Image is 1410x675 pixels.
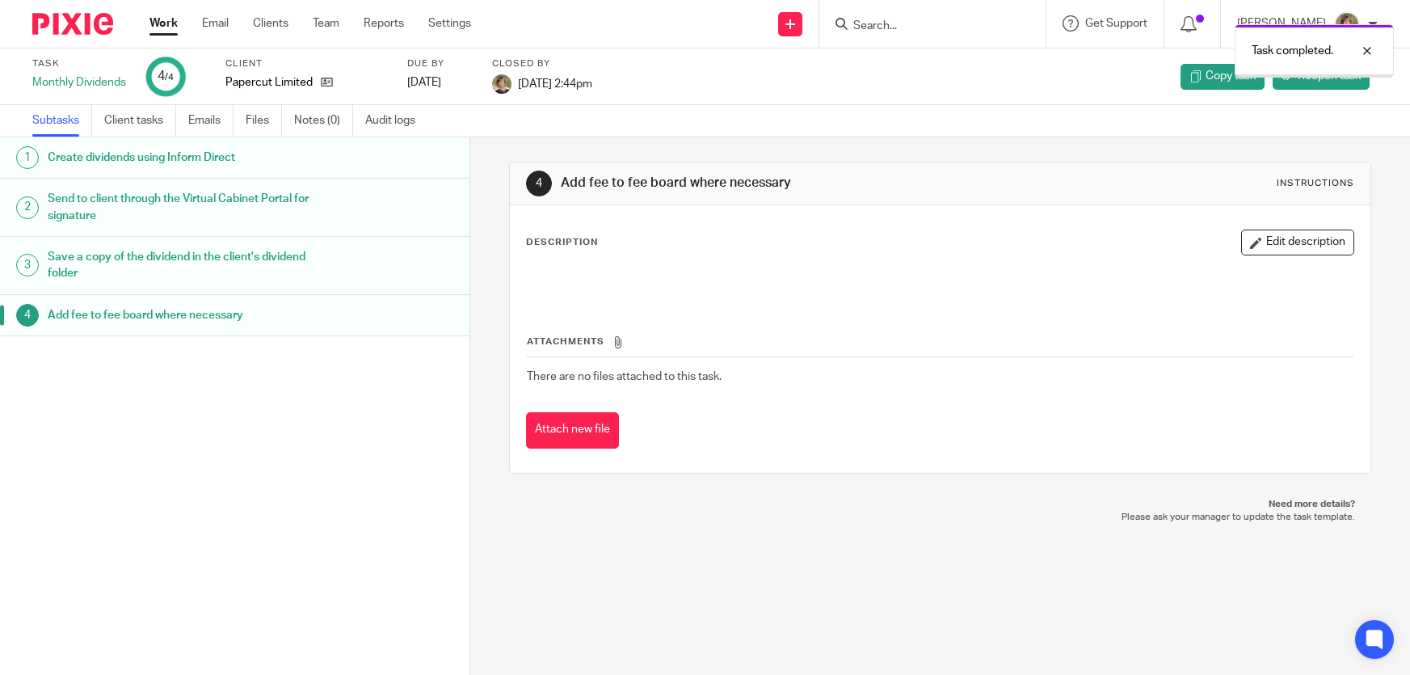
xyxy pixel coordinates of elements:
[526,171,552,196] div: 4
[428,15,471,32] a: Settings
[225,57,387,70] label: Client
[365,105,427,137] a: Audit logs
[16,146,39,169] div: 1
[253,15,288,32] a: Clients
[202,15,229,32] a: Email
[158,67,174,86] div: 4
[104,105,176,137] a: Client tasks
[492,57,592,70] label: Closed by
[526,236,598,249] p: Description
[32,105,92,137] a: Subtasks
[1334,11,1360,37] img: High%20Res%20Andrew%20Price%20Accountants_Poppy%20Jakes%20photography-1142.jpg
[48,245,318,286] h1: Save a copy of the dividend in the client's dividend folder
[1241,230,1354,255] button: Edit description
[48,187,318,228] h1: Send to client through the Virtual Cabinet Portal for signature
[294,105,353,137] a: Notes (0)
[32,74,126,91] div: Monthly Dividends
[527,337,604,346] span: Attachments
[1277,177,1354,190] div: Instructions
[525,498,1354,511] p: Need more details?
[246,105,282,137] a: Files
[225,74,313,91] p: Papercut Limited
[16,304,39,327] div: 4
[32,57,126,70] label: Task
[561,175,974,192] h1: Add fee to fee board where necessary
[492,74,511,94] img: High%20Res%20Andrew%20Price%20Accountants_Poppy%20Jakes%20photography-1142.jpg
[313,15,339,32] a: Team
[165,73,174,82] small: /4
[518,78,592,89] span: [DATE] 2:44pm
[527,371,722,382] span: There are no files attached to this task.
[32,13,113,35] img: Pixie
[149,15,178,32] a: Work
[48,146,318,170] h1: Create dividends using Inform Direct
[525,511,1354,524] p: Please ask your manager to update the task template.
[1252,43,1333,59] p: Task completed.
[188,105,234,137] a: Emails
[48,303,318,327] h1: Add fee to fee board where necessary
[16,254,39,276] div: 3
[364,15,404,32] a: Reports
[16,196,39,219] div: 2
[526,412,619,449] button: Attach new file
[407,74,472,91] div: [DATE]
[407,57,472,70] label: Due by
